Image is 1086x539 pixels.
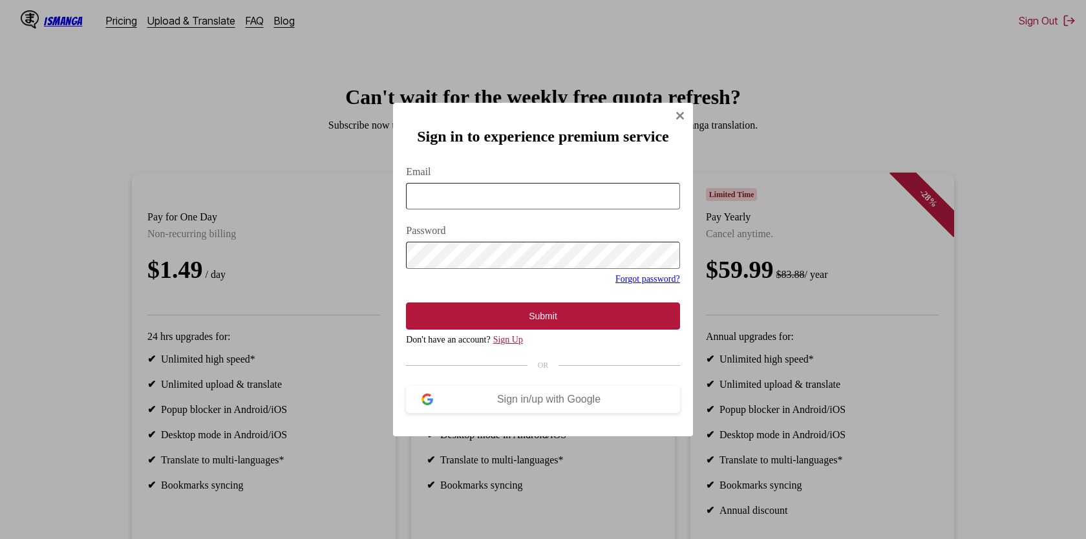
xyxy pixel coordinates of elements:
[406,361,680,370] div: OR
[615,274,680,284] a: Forgot password?
[406,335,680,345] div: Don't have an account?
[406,128,680,145] h2: Sign in to experience premium service
[406,302,680,330] button: Submit
[675,111,685,121] img: Close
[406,386,680,413] button: Sign in/up with Google
[433,394,665,405] div: Sign in/up with Google
[421,394,433,405] img: google-logo
[406,166,680,178] label: Email
[493,335,523,344] a: Sign Up
[406,225,680,237] label: Password
[393,103,693,437] div: Sign In Modal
